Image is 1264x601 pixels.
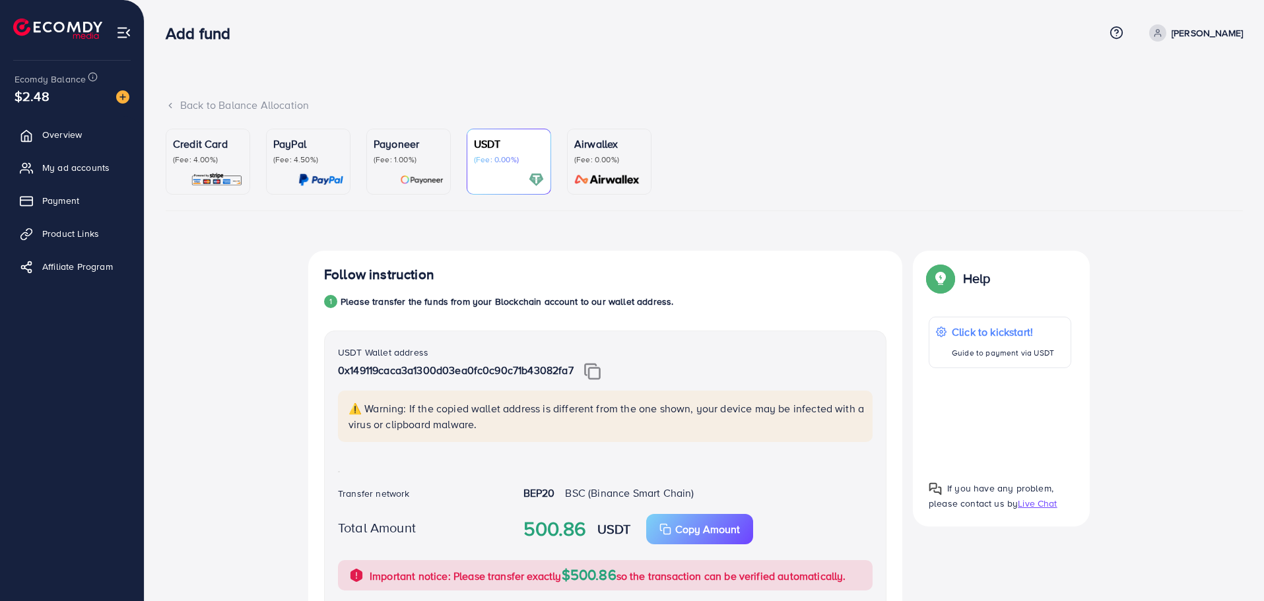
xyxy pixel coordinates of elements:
img: Popup guide [929,482,942,495]
img: card [570,172,644,187]
p: [PERSON_NAME] [1172,25,1243,41]
img: card [298,172,343,187]
img: logo [13,18,102,39]
span: My ad accounts [42,161,110,174]
a: [PERSON_NAME] [1144,24,1243,42]
a: Payment [10,187,134,214]
p: Important notice: Please transfer exactly so the transaction can be verified automatically. [370,567,846,584]
p: Help [963,270,991,286]
p: (Fee: 0.00%) [574,154,644,165]
img: card [400,172,444,187]
span: Overview [42,128,82,141]
p: Credit Card [173,136,243,152]
a: Product Links [10,220,134,247]
img: menu [116,25,131,40]
p: (Fee: 4.50%) [273,154,343,165]
p: Copy Amount [675,521,740,537]
p: Airwallex [574,136,644,152]
button: Copy Amount [646,514,753,544]
p: PayPal [273,136,343,152]
p: USDT [474,136,544,152]
h4: Follow instruction [324,267,434,283]
p: Guide to payment via USDT [952,345,1054,361]
img: card [529,172,544,187]
img: card [191,172,243,187]
label: Total Amount [338,518,416,537]
a: Affiliate Program [10,253,134,280]
p: (Fee: 4.00%) [173,154,243,165]
strong: 500.86 [523,515,587,544]
div: 1 [324,295,337,308]
p: 0x149119caca3a1300d03ea0fc0c90c71b43082fa7 [338,362,873,380]
img: img [584,363,601,380]
span: Live Chat [1018,497,1057,510]
label: USDT Wallet address [338,346,428,359]
span: Affiliate Program [42,260,113,273]
span: Payment [42,194,79,207]
span: If you have any problem, please contact us by [929,482,1053,510]
img: image [116,90,129,104]
span: Ecomdy Balance [15,73,86,86]
a: My ad accounts [10,154,134,181]
iframe: Chat [1208,542,1254,591]
div: Back to Balance Allocation [166,98,1243,113]
a: Overview [10,121,134,148]
span: Product Links [42,227,99,240]
p: (Fee: 1.00%) [374,154,444,165]
p: (Fee: 0.00%) [474,154,544,165]
p: Please transfer the funds from your Blockchain account to our wallet address. [341,294,673,309]
p: ⚠️ Warning: If the copied wallet address is different from the one shown, your device may be infe... [349,400,865,432]
p: Payoneer [374,136,444,152]
img: Popup guide [929,267,952,290]
span: BSC (Binance Smart Chain) [565,486,694,500]
span: $500.86 [562,564,616,585]
h3: Add fund [166,24,241,43]
p: Click to kickstart! [952,324,1054,340]
strong: USDT [597,519,631,538]
img: alert [349,567,364,583]
strong: BEP20 [523,486,555,500]
span: $2.48 [15,86,50,106]
label: Transfer network [338,487,410,500]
